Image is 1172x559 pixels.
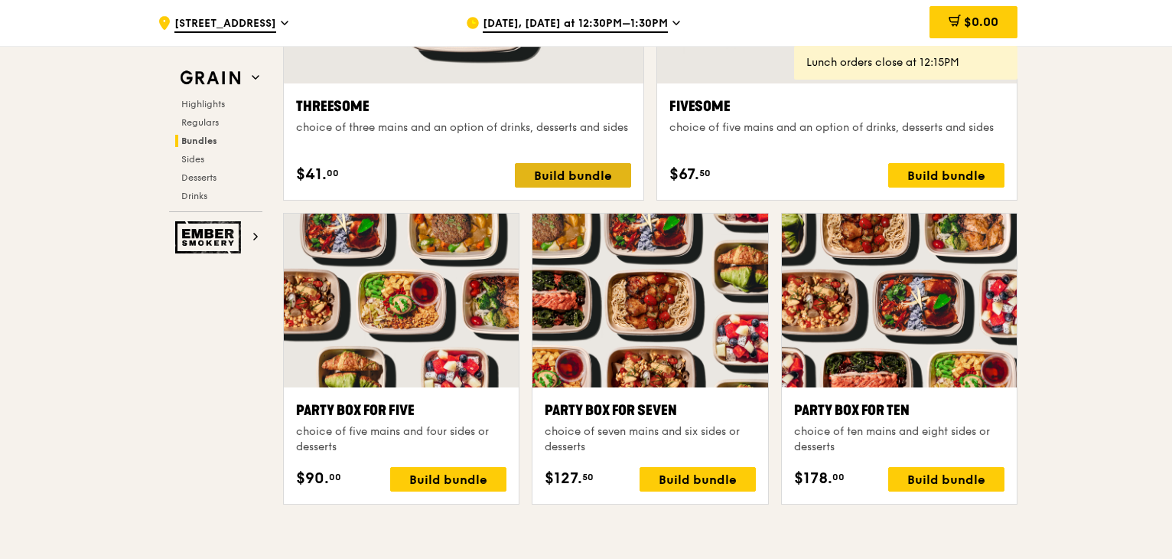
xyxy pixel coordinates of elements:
[296,467,329,490] span: $90.
[483,16,668,33] span: [DATE], [DATE] at 12:30PM–1:30PM
[545,400,755,421] div: Party Box for Seven
[888,163,1004,188] div: Build bundle
[296,400,506,421] div: Party Box for Five
[669,96,1004,117] div: Fivesome
[582,471,594,483] span: 50
[296,424,506,455] div: choice of five mains and four sides or desserts
[327,167,339,179] span: 00
[545,424,755,455] div: choice of seven mains and six sides or desserts
[181,154,204,165] span: Sides
[390,467,506,492] div: Build bundle
[669,120,1004,136] div: choice of five mains and an option of drinks, desserts and sides
[515,163,631,188] div: Build bundle
[181,172,216,183] span: Desserts
[175,221,246,253] img: Ember Smokery web logo
[329,471,341,483] span: 00
[296,96,631,117] div: Threesome
[175,64,246,92] img: Grain web logo
[296,163,327,186] span: $41.
[545,467,582,490] span: $127.
[964,15,998,29] span: $0.00
[181,191,207,201] span: Drinks
[794,467,832,490] span: $178.
[832,471,845,483] span: 00
[181,136,217,146] span: Bundles
[174,16,276,33] span: [STREET_ADDRESS]
[699,167,711,179] span: 50
[181,99,225,110] span: Highlights
[669,163,699,186] span: $67.
[888,467,1004,492] div: Build bundle
[640,467,756,492] div: Build bundle
[806,55,1005,70] div: Lunch orders close at 12:15PM
[794,400,1004,421] div: Party Box for Ten
[794,424,1004,455] div: choice of ten mains and eight sides or desserts
[181,117,219,128] span: Regulars
[296,120,631,136] div: choice of three mains and an option of drinks, desserts and sides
